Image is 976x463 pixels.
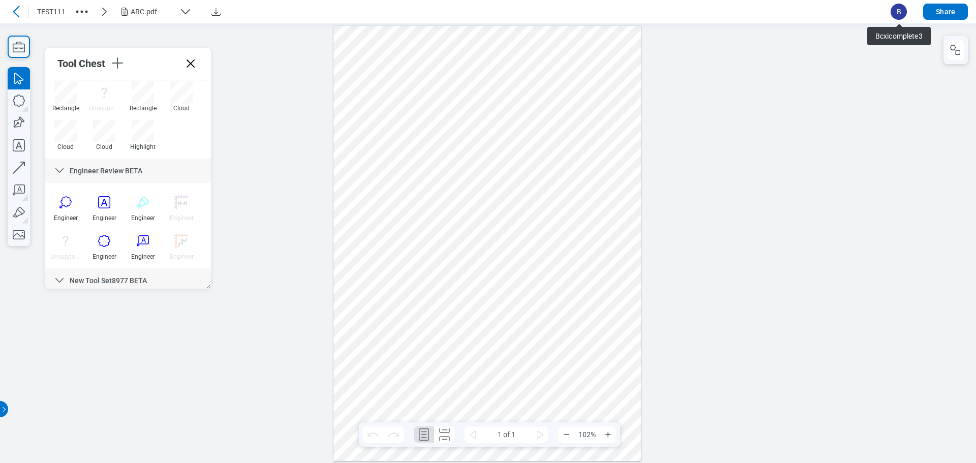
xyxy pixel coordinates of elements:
span: Bcxicomplete3 [867,27,931,45]
div: Rectangle [128,105,158,112]
button: Continuous Page Layout [434,426,454,443]
div: Cloud [89,143,119,150]
button: Share [923,4,968,20]
div: Cloud [50,143,81,150]
div: Tool Chest [57,57,109,70]
div: Engineer Review BETA [45,159,211,183]
div: Engineer [89,214,119,222]
span: Engineer Review BETA [70,167,142,175]
div: Engineer [50,214,81,222]
button: Zoom In [600,426,616,443]
div: Engineer [128,214,158,222]
button: Zoom Out [558,426,574,443]
div: Rectangle [50,105,81,112]
button: Download [208,4,224,20]
span: 1 of 1 [481,426,532,443]
button: Undo [363,426,383,443]
div: Cloud [166,105,197,112]
div: Unsupported [50,253,81,260]
div: New Tool Set8977 BETA [45,268,211,293]
div: Engineer [128,253,158,260]
button: Redo [383,426,404,443]
span: 102% [574,426,600,443]
span: B [891,4,907,20]
button: Single Page Layout [414,426,434,443]
span: New Tool Set8977 BETA [70,276,147,285]
button: ARC.pdf [118,4,200,20]
div: Engineer [166,214,197,222]
span: TEST111 [37,7,66,17]
div: ARC.pdf [131,7,175,17]
div: Engineer [166,253,197,260]
div: Engineer [89,253,119,260]
div: Highlight [128,143,158,150]
div: Unsupported [89,105,119,112]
